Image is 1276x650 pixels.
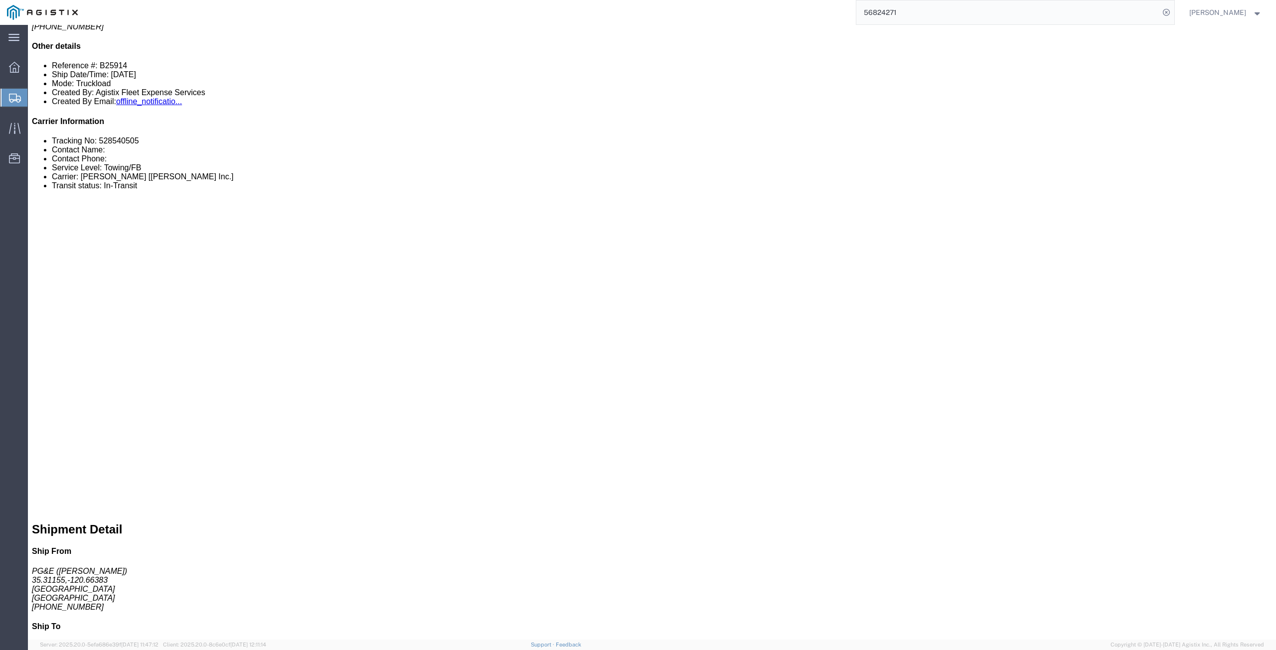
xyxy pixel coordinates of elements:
[1111,641,1264,649] span: Copyright © [DATE]-[DATE] Agistix Inc., All Rights Reserved
[7,5,78,20] img: logo
[556,642,581,648] a: Feedback
[1189,6,1263,18] button: [PERSON_NAME]
[856,0,1159,24] input: Search for shipment number, reference number
[121,642,159,648] span: [DATE] 11:47:12
[28,25,1276,640] iframe: FS Legacy Container
[230,642,266,648] span: [DATE] 12:11:14
[40,642,159,648] span: Server: 2025.20.0-5efa686e39f
[531,642,556,648] a: Support
[1189,7,1246,18] span: Nicholas Cosentino
[163,642,266,648] span: Client: 2025.20.0-8c6e0cf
